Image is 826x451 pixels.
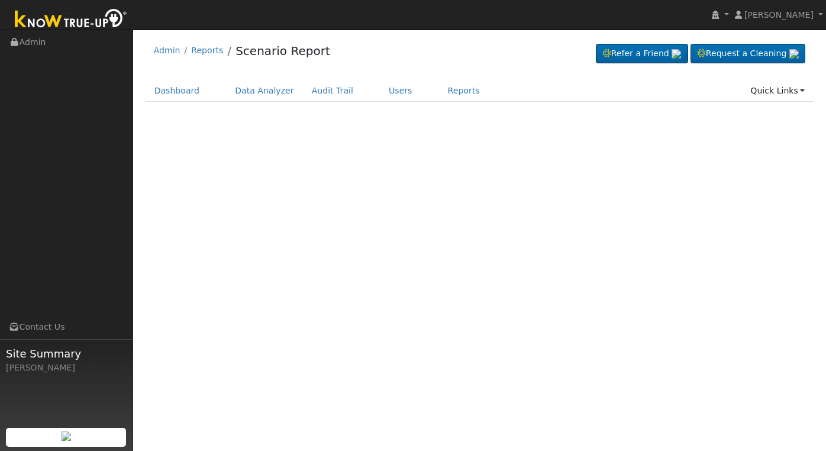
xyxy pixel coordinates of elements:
a: Quick Links [741,80,814,102]
a: Refer a Friend [596,44,688,64]
a: Request a Cleaning [691,44,805,64]
a: Dashboard [146,80,209,102]
img: retrieve [789,49,799,59]
div: [PERSON_NAME] [6,362,127,374]
img: retrieve [62,431,71,441]
img: retrieve [672,49,681,59]
img: Know True-Up [9,7,133,33]
a: Data Analyzer [226,80,303,102]
a: Admin [154,46,180,55]
a: Reports [191,46,223,55]
span: Site Summary [6,346,127,362]
a: Users [380,80,421,102]
a: Scenario Report [235,44,330,58]
a: Audit Trail [303,80,362,102]
span: [PERSON_NAME] [744,10,814,20]
a: Reports [439,80,489,102]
